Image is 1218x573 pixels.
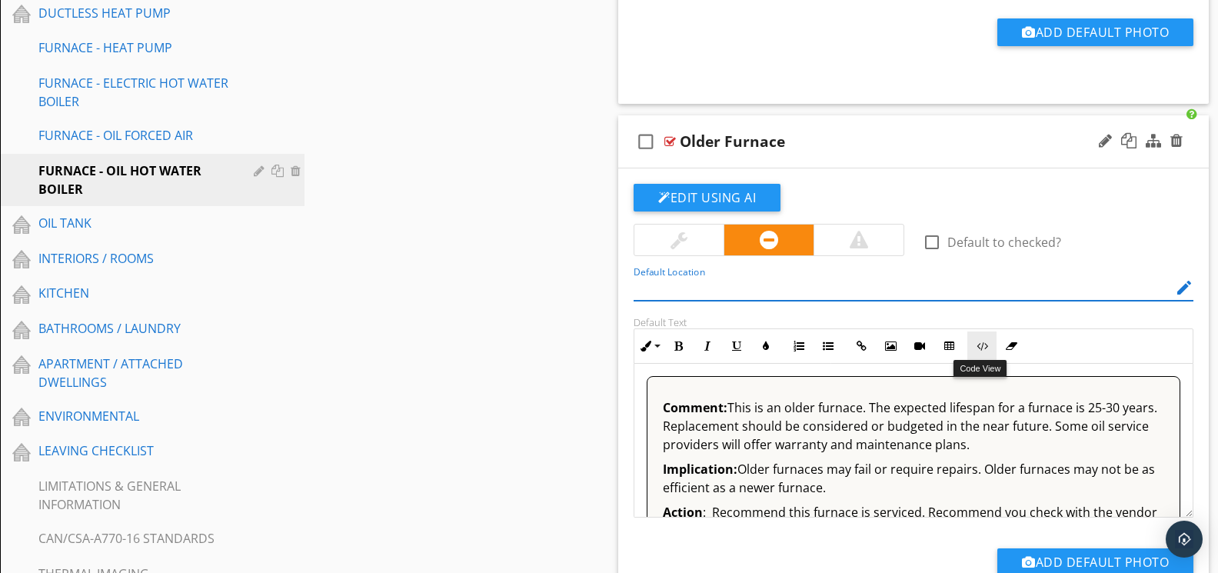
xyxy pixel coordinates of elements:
[663,504,703,521] strong: Action
[38,284,231,302] div: KITCHEN
[634,316,1193,328] div: Default Text
[663,399,1157,453] span: This is an older furnace. The expected lifespan for a furnace is 25-30 years. Replacement should ...
[847,331,876,361] button: Insert Link (⌘K)
[663,399,727,416] span: Comment:
[634,184,780,212] button: Edit Using AI
[38,319,231,338] div: BATHROOMS / LAUNDRY
[663,461,1155,496] span: Older furnaces may fail or require repairs. Older furnaces may not be as efficient as a newer fur...
[38,4,231,22] div: DUCTLESS HEAT PUMP
[663,504,1157,539] span: : Recommend this furnace is serviced. Recommend you check with the vendor to determine is a warra...
[38,355,231,391] div: APARTMENT / ATTACHED DWELLINGS
[814,331,843,361] button: Unordered List
[38,529,231,548] div: CAN/CSA-A770-16 STANDARDS
[634,275,1172,301] input: Default Location
[947,235,1061,250] label: Default to checked?
[38,74,231,111] div: FURNACE - ELECTRIC HOT WATER BOILER
[905,331,934,361] button: Insert Video
[876,331,905,361] button: Insert Image (⌘P)
[664,331,693,361] button: Bold (⌘B)
[38,407,231,425] div: ENVIRONMENTAL
[663,461,734,478] strong: Implication
[634,123,658,160] i: check_box_outline_blank
[634,331,664,361] button: Inline Style
[997,18,1193,46] button: Add Default Photo
[751,331,780,361] button: Colors
[722,331,751,361] button: Underline (⌘U)
[784,331,814,361] button: Ordered List
[953,360,1007,377] div: Code View
[38,477,231,514] div: LIMITATIONS & GENERAL INFORMATION
[38,249,231,268] div: INTERIORS / ROOMS
[38,441,231,460] div: LEAVING CHECKLIST
[997,331,1026,361] button: Clear Formatting
[38,38,231,57] div: FURNACE - HEAT PUMP
[1166,521,1203,558] div: Open Intercom Messenger
[38,162,231,198] div: FURNACE - OIL HOT WATER BOILER
[680,132,785,151] div: Older Furnace
[38,126,231,145] div: FURNACE - OIL FORCED AIR
[38,214,231,232] div: OIL TANK
[1175,278,1193,297] i: edit
[693,331,722,361] button: Italic (⌘I)
[734,461,737,478] strong: :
